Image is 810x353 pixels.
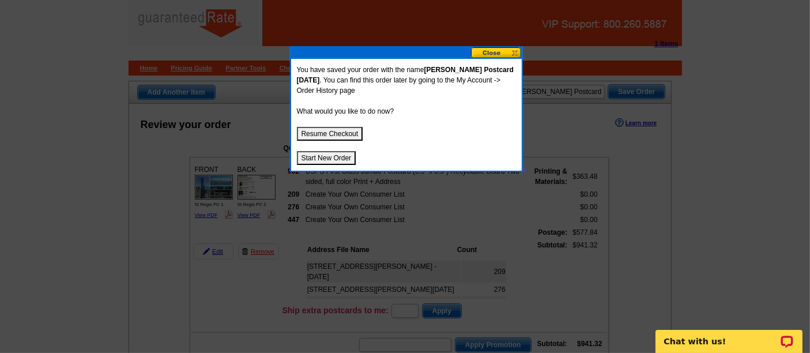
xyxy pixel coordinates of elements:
iframe: LiveChat chat widget [648,317,810,353]
button: Start New Order [297,151,356,165]
div: You have saved your order with the name . You can find this order later by going to the My Accoun... [291,59,522,171]
button: Resume Checkout [297,127,363,141]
